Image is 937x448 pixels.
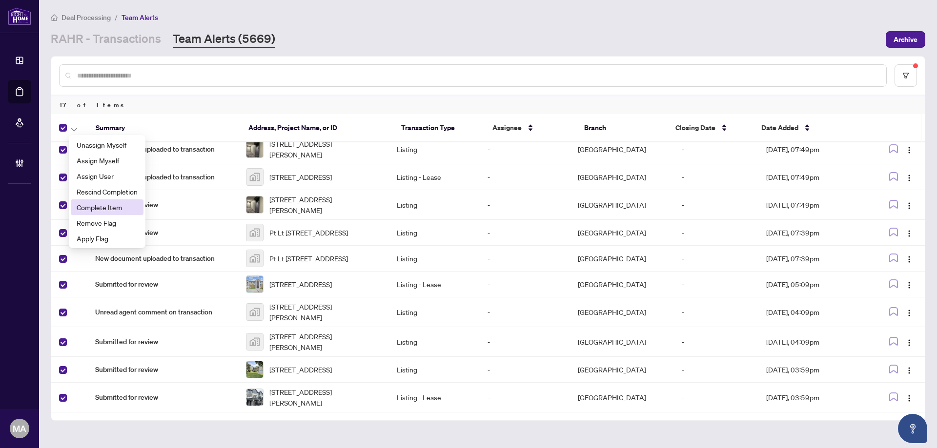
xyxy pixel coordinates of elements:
td: Listing - Lease [389,164,479,190]
span: Rescind Completion [77,186,138,197]
td: - [674,327,758,357]
td: - [674,383,758,412]
span: [STREET_ADDRESS][PERSON_NAME] [269,331,381,352]
span: Remove Flag [77,217,138,228]
button: Logo [901,225,917,240]
button: Logo [901,362,917,377]
span: Pt Lt [STREET_ADDRESS] [269,227,348,238]
span: [STREET_ADDRESS] [269,172,332,182]
img: Logo [905,339,913,347]
th: Date Added [754,114,863,142]
td: [GEOGRAPHIC_DATA] [570,190,674,220]
span: Submitted for review [95,279,230,290]
span: [STREET_ADDRESS] [269,364,332,375]
td: - [480,135,570,164]
button: Logo [901,276,917,292]
td: - [674,135,758,164]
td: Listing [389,297,479,327]
img: thumbnail-img [246,361,263,378]
img: Logo [905,394,913,402]
img: Logo [905,281,913,289]
td: [DATE], 04:09pm [758,327,867,357]
td: - [480,272,570,297]
td: Listing [389,135,479,164]
img: Logo [905,255,913,263]
td: [GEOGRAPHIC_DATA] [570,220,674,246]
img: thumbnail-img [246,276,263,292]
img: Logo [905,230,913,237]
button: Logo [901,251,917,266]
td: Listing [389,357,479,383]
a: Team Alerts (5669) [173,31,275,48]
span: Pt Lt [STREET_ADDRESS] [269,253,348,264]
td: [DATE], 07:49pm [758,190,867,220]
td: [DATE], 05:09pm [758,272,867,297]
td: - [674,357,758,383]
th: Transaction Type [393,114,485,142]
span: Team Alerts [122,13,158,22]
span: Submitted for review [95,364,230,375]
button: Logo [901,304,917,320]
td: [DATE], 07:49pm [758,164,867,190]
span: filter [902,72,909,79]
div: 17 of Items [51,96,925,114]
img: thumbnail-img [246,224,263,241]
td: [GEOGRAPHIC_DATA] [570,297,674,327]
span: Submitted for review [95,392,230,403]
img: thumbnail-img [246,304,263,320]
td: Listing [389,246,479,272]
button: Logo [901,197,917,213]
td: - [480,164,570,190]
button: Logo [901,141,917,157]
span: Date Added [761,122,798,133]
td: Listing - Lease [389,272,479,297]
img: thumbnail-img [246,250,263,267]
img: Logo [905,367,913,374]
td: [DATE], 07:39pm [758,220,867,246]
img: Logo [905,174,913,182]
span: [STREET_ADDRESS][PERSON_NAME] [269,194,381,215]
td: [GEOGRAPHIC_DATA] [570,272,674,297]
td: - [480,246,570,272]
span: Unassign Myself [77,139,138,150]
span: Assignee [492,122,522,133]
img: thumbnail-img [246,196,263,213]
span: Submitted for review [95,227,230,238]
span: [STREET_ADDRESS][PERSON_NAME] [269,387,381,408]
td: [GEOGRAPHIC_DATA] [570,383,674,412]
td: [GEOGRAPHIC_DATA] [570,246,674,272]
span: Closing Date [675,122,715,133]
img: thumbnail-img [246,389,263,406]
th: Branch [576,114,668,142]
span: New document uploaded to transaction [95,144,230,155]
td: - [674,220,758,246]
span: Unread agent comment on transaction [95,307,230,317]
td: [GEOGRAPHIC_DATA] [570,135,674,164]
img: thumbnail-img [246,169,263,185]
button: filter [895,64,917,87]
span: Deal Processing [61,13,111,22]
td: [DATE], 03:59pm [758,357,867,383]
th: Closing Date [668,114,753,142]
span: New document uploaded to transaction [95,253,230,264]
td: Listing [389,220,479,246]
a: RAHR - Transactions [51,31,161,48]
span: Complete Item [77,202,138,213]
td: - [480,220,570,246]
img: thumbnail-img [246,333,263,350]
img: Logo [905,202,913,210]
img: Logo [905,146,913,154]
button: Logo [901,169,917,185]
td: [DATE], 03:59pm [758,383,867,412]
td: - [674,246,758,272]
span: Submitted for review [95,199,230,210]
td: - [480,190,570,220]
td: - [674,164,758,190]
button: Archive [886,31,925,48]
span: New document uploaded to transaction [95,172,230,182]
td: Listing [389,190,479,220]
button: Logo [901,334,917,350]
td: [DATE], 07:49pm [758,135,867,164]
td: Listing [389,327,479,357]
td: - [674,190,758,220]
